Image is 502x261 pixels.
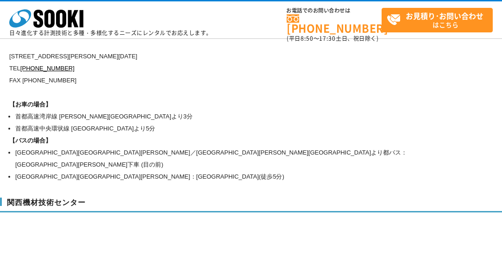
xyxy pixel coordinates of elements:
[301,34,314,43] span: 8:50
[9,30,212,36] p: 日々進化する計測技術と多種・多様化するニーズにレンタルでお応えします。
[387,8,492,31] span: はこちら
[287,14,382,33] a: [PHONE_NUMBER]
[15,171,454,183] li: [GEOGRAPHIC_DATA][GEOGRAPHIC_DATA][PERSON_NAME]：[GEOGRAPHIC_DATA](徒歩5分)
[9,135,454,147] h1: 【バスの場合】
[287,8,382,13] span: お電話でのお問い合わせは
[15,111,454,123] li: 首都高速湾岸線 [PERSON_NAME][GEOGRAPHIC_DATA]より3分
[9,50,454,62] p: [STREET_ADDRESS][PERSON_NAME][DATE]
[20,65,75,72] a: [PHONE_NUMBER]
[319,34,336,43] span: 17:30
[9,99,454,111] h1: 【お車の場合】
[406,10,483,21] strong: お見積り･お問い合わせ
[9,62,454,75] p: TEL
[287,34,378,43] span: (平日 ～ 土日、祝日除く)
[15,123,454,135] li: 首都高速中央環状線 [GEOGRAPHIC_DATA]より5分
[382,8,493,32] a: お見積り･お問い合わせはこちら
[9,75,454,87] p: FAX [PHONE_NUMBER]
[15,147,454,171] li: [GEOGRAPHIC_DATA][GEOGRAPHIC_DATA][PERSON_NAME]／[GEOGRAPHIC_DATA][PERSON_NAME][GEOGRAPHIC_DATA]より...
